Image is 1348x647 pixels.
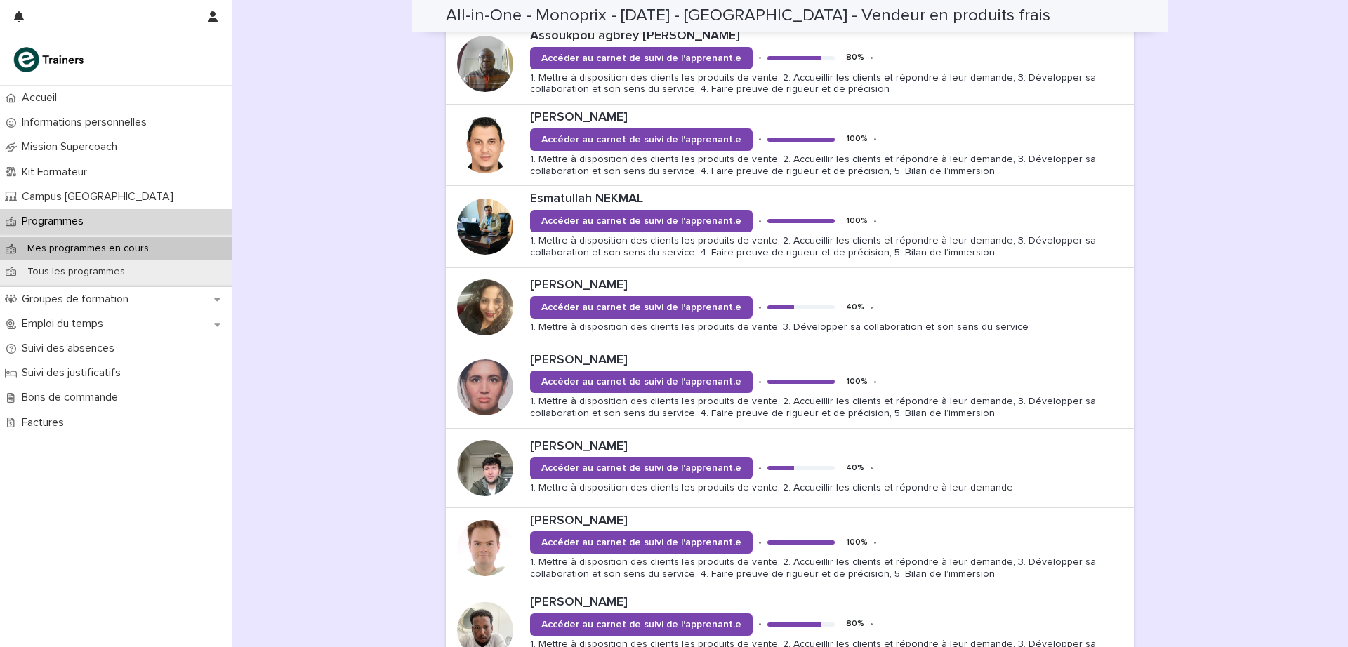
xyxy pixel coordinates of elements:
[16,215,95,228] p: Programmes
[541,216,741,226] span: Accéder au carnet de suivi de l'apprenant.e
[758,537,762,549] p: •
[541,538,741,547] span: Accéder au carnet de suivi de l'apprenant.e
[530,192,1128,207] p: Esmatullah NEKMAL
[846,537,868,549] div: 100 %
[16,366,132,380] p: Suivi des justificatifs
[530,353,1128,368] p: [PERSON_NAME]
[446,23,1134,105] a: Assoukpou agbrey [PERSON_NAME]Accéder au carnet de suivi de l'apprenant.e•80%•1. Mettre à disposi...
[530,371,753,393] a: Accéder au carnet de suivi de l'apprenant.e
[16,342,126,355] p: Suivi des absences
[530,396,1128,420] p: 1. Mettre à disposition des clients les produits de vente, 2. Accueillir les clients et répondre ...
[530,296,753,319] a: Accéder au carnet de suivi de l'apprenant.e
[758,618,762,630] p: •
[541,620,741,629] span: Accéder au carnet de suivi de l'apprenant.e
[16,140,128,154] p: Mission Supercoach
[530,210,753,232] a: Accéder au carnet de suivi de l'apprenant.e
[873,133,877,145] p: •
[530,110,1128,126] p: [PERSON_NAME]
[16,293,140,306] p: Groupes de formation
[446,508,1134,589] a: [PERSON_NAME]Accéder au carnet de suivi de l'apprenant.e•100%•1. Mettre à disposition des clients...
[846,462,864,474] div: 40 %
[16,91,68,105] p: Accueil
[541,53,741,63] span: Accéder au carnet de suivi de l'apprenant.e
[530,47,753,69] a: Accéder au carnet de suivi de l'apprenant.e
[446,105,1134,186] a: [PERSON_NAME]Accéder au carnet de suivi de l'apprenant.e•100%•1. Mettre à disposition des clients...
[16,116,158,129] p: Informations personnelles
[530,514,1128,529] p: [PERSON_NAME]
[11,46,88,74] img: K0CqGN7SDeD6s4JG8KQk
[446,268,1134,347] a: [PERSON_NAME]Accéder au carnet de suivi de l'apprenant.e•40%•1. Mettre à disposition des clients ...
[873,376,877,388] p: •
[846,618,864,630] div: 80 %
[530,154,1128,178] p: 1. Mettre à disposition des clients les produits de vente, 2. Accueillir les clients et répondre ...
[446,6,1050,26] h2: All-in-One - Monoprix - [DATE] - [GEOGRAPHIC_DATA] - Vendeur en produits frais
[541,302,741,312] span: Accéder au carnet de suivi de l'apprenant.e
[530,29,1128,44] p: Assoukpou agbrey [PERSON_NAME]
[446,429,1134,508] a: [PERSON_NAME]Accéder au carnet de suivi de l'apprenant.e•40%•1. Mettre à disposition des clients ...
[530,439,1128,455] p: [PERSON_NAME]
[870,462,873,474] p: •
[16,416,75,429] p: Factures
[16,266,136,278] p: Tous les programmes
[541,463,741,473] span: Accéder au carnet de suivi de l'apprenant.e
[530,128,753,151] a: Accéder au carnet de suivi de l'apprenant.e
[16,243,160,255] p: Mes programmes en cours
[16,190,185,204] p: Campus [GEOGRAPHIC_DATA]
[873,215,877,227] p: •
[870,302,873,314] p: •
[530,613,753,636] a: Accéder au carnet de suivi de l'apprenant.e
[530,321,1029,333] p: 1. Mettre à disposition des clients les produits de vente, 3. Développer sa collaboration et son ...
[16,166,98,179] p: Kit Formateur
[846,52,864,64] div: 80 %
[530,531,753,554] a: Accéder au carnet de suivi de l'apprenant.e
[530,556,1128,580] p: 1. Mettre à disposition des clients les produits de vente, 2. Accueillir les clients et répondre ...
[846,133,868,145] div: 100 %
[758,215,762,227] p: •
[758,133,762,145] p: •
[530,235,1128,259] p: 1. Mettre à disposition des clients les produits de vente, 2. Accueillir les clients et répondre ...
[530,595,1128,611] p: [PERSON_NAME]
[530,72,1128,96] p: 1. Mettre à disposition des clients les produits de vente, 2. Accueillir les clients et répondre ...
[541,135,741,145] span: Accéder au carnet de suivi de l'apprenant.e
[446,186,1134,267] a: Esmatullah NEKMALAccéder au carnet de suivi de l'apprenant.e•100%•1. Mettre à disposition des cli...
[530,482,1013,494] p: 1. Mettre à disposition des clients les produits de vente, 2. Accueillir les clients et répondre ...
[758,52,762,64] p: •
[541,377,741,387] span: Accéder au carnet de suivi de l'apprenant.e
[846,215,868,227] div: 100 %
[758,302,762,314] p: •
[873,537,877,549] p: •
[846,302,864,314] div: 40 %
[446,347,1134,429] a: [PERSON_NAME]Accéder au carnet de suivi de l'apprenant.e•100%•1. Mettre à disposition des clients...
[758,462,762,474] p: •
[870,618,873,630] p: •
[530,278,1128,293] p: [PERSON_NAME]
[870,52,873,64] p: •
[846,376,868,388] div: 100 %
[16,317,114,331] p: Emploi du temps
[16,391,129,404] p: Bons de commande
[530,457,753,479] a: Accéder au carnet de suivi de l'apprenant.e
[758,376,762,388] p: •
